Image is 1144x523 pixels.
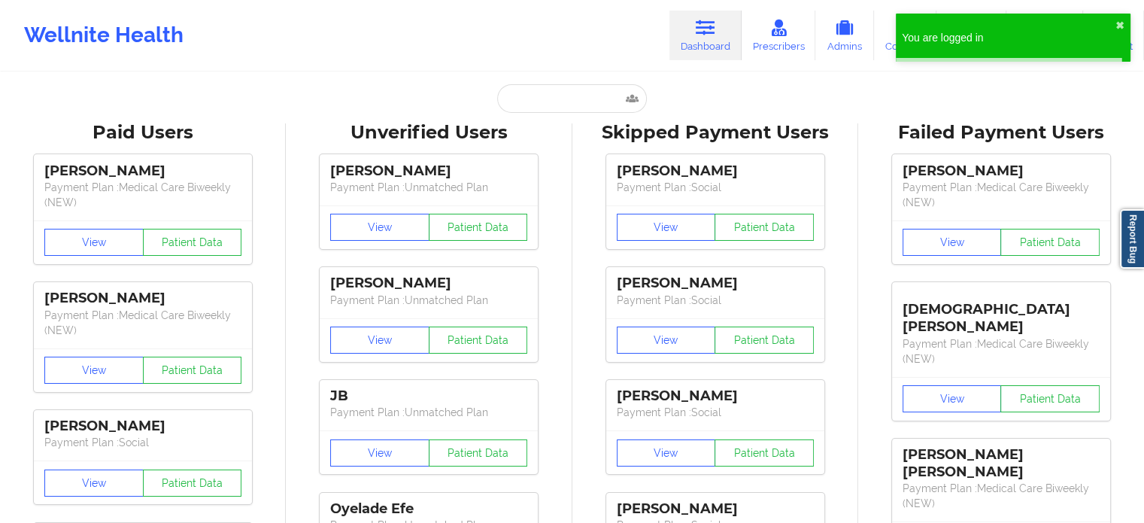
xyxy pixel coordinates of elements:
[617,163,814,180] div: [PERSON_NAME]
[903,290,1100,336] div: [DEMOGRAPHIC_DATA][PERSON_NAME]
[330,405,527,420] p: Payment Plan : Unmatched Plan
[429,214,528,241] button: Patient Data
[44,308,241,338] p: Payment Plan : Medical Care Biweekly (NEW)
[617,439,716,467] button: View
[903,446,1100,481] div: [PERSON_NAME] [PERSON_NAME]
[429,439,528,467] button: Patient Data
[429,327,528,354] button: Patient Data
[715,327,814,354] button: Patient Data
[715,214,814,241] button: Patient Data
[669,11,742,60] a: Dashboard
[330,275,527,292] div: [PERSON_NAME]
[617,293,814,308] p: Payment Plan : Social
[742,11,816,60] a: Prescribers
[1115,20,1124,32] button: close
[44,163,241,180] div: [PERSON_NAME]
[902,30,1115,45] div: You are logged in
[617,275,814,292] div: [PERSON_NAME]
[330,180,527,195] p: Payment Plan : Unmatched Plan
[617,388,814,405] div: [PERSON_NAME]
[44,290,241,307] div: [PERSON_NAME]
[44,357,144,384] button: View
[903,180,1100,210] p: Payment Plan : Medical Care Biweekly (NEW)
[715,439,814,467] button: Patient Data
[583,121,848,144] div: Skipped Payment Users
[330,439,429,467] button: View
[903,385,1002,412] button: View
[44,418,241,435] div: [PERSON_NAME]
[143,229,242,256] button: Patient Data
[330,327,429,354] button: View
[903,163,1100,180] div: [PERSON_NAME]
[617,327,716,354] button: View
[44,470,144,497] button: View
[617,405,814,420] p: Payment Plan : Social
[617,180,814,195] p: Payment Plan : Social
[1000,385,1100,412] button: Patient Data
[1000,229,1100,256] button: Patient Data
[330,163,527,180] div: [PERSON_NAME]
[330,214,429,241] button: View
[330,293,527,308] p: Payment Plan : Unmatched Plan
[903,336,1100,366] p: Payment Plan : Medical Care Biweekly (NEW)
[1120,209,1144,269] a: Report Bug
[874,11,936,60] a: Coaches
[11,121,275,144] div: Paid Users
[296,121,561,144] div: Unverified Users
[815,11,874,60] a: Admins
[143,357,242,384] button: Patient Data
[903,229,1002,256] button: View
[44,180,241,210] p: Payment Plan : Medical Care Biweekly (NEW)
[44,435,241,450] p: Payment Plan : Social
[44,229,144,256] button: View
[330,388,527,405] div: JB
[869,121,1133,144] div: Failed Payment Users
[903,481,1100,511] p: Payment Plan : Medical Care Biweekly (NEW)
[143,470,242,497] button: Patient Data
[617,214,716,241] button: View
[617,500,814,518] div: [PERSON_NAME]
[330,500,527,518] div: Oyelade Efe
